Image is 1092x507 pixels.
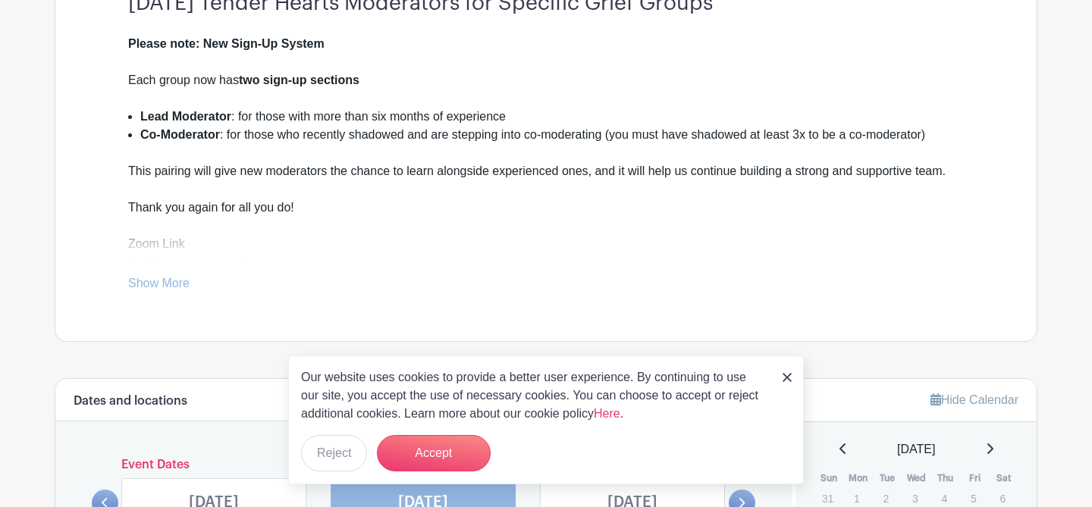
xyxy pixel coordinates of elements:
strong: Please note: New Sign-Up System [128,37,325,50]
th: Thu [931,471,961,486]
span: [DATE] [897,440,935,458]
button: Accept [377,435,491,471]
strong: two sign-up sections [239,74,359,86]
strong: Lead Moderator [140,110,231,123]
h6: Event Dates [118,458,729,472]
th: Sun [814,471,844,486]
button: Reject [301,435,367,471]
img: close_button-5f87c8562297e5c2d7936805f587ecaba9071eb48480494691a3f1689db116b3.svg [783,373,792,382]
a: Hide Calendar [930,393,1018,406]
a: [URL][DOMAIN_NAME] [128,255,256,268]
p: Our website uses cookies to provide a better user experience. By continuing to use our site, you ... [301,368,767,423]
th: Fri [960,471,990,486]
a: Here [594,407,620,420]
th: Wed [902,471,931,486]
h6: Dates and locations [74,394,187,408]
li: : for those who recently shadowed and are stepping into co-moderating (you must have shadowed at ... [140,126,964,162]
th: Sat [990,471,1019,486]
li: : for those with more than six months of experience [140,108,964,126]
div: This pairing will give new moderators the chance to learn alongside experienced ones, and it will... [128,162,964,289]
a: Show More [128,277,190,296]
th: Tue [873,471,902,486]
div: Each group now has [128,71,964,108]
strong: Co-Moderator [140,128,220,141]
th: Mon [843,471,873,486]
